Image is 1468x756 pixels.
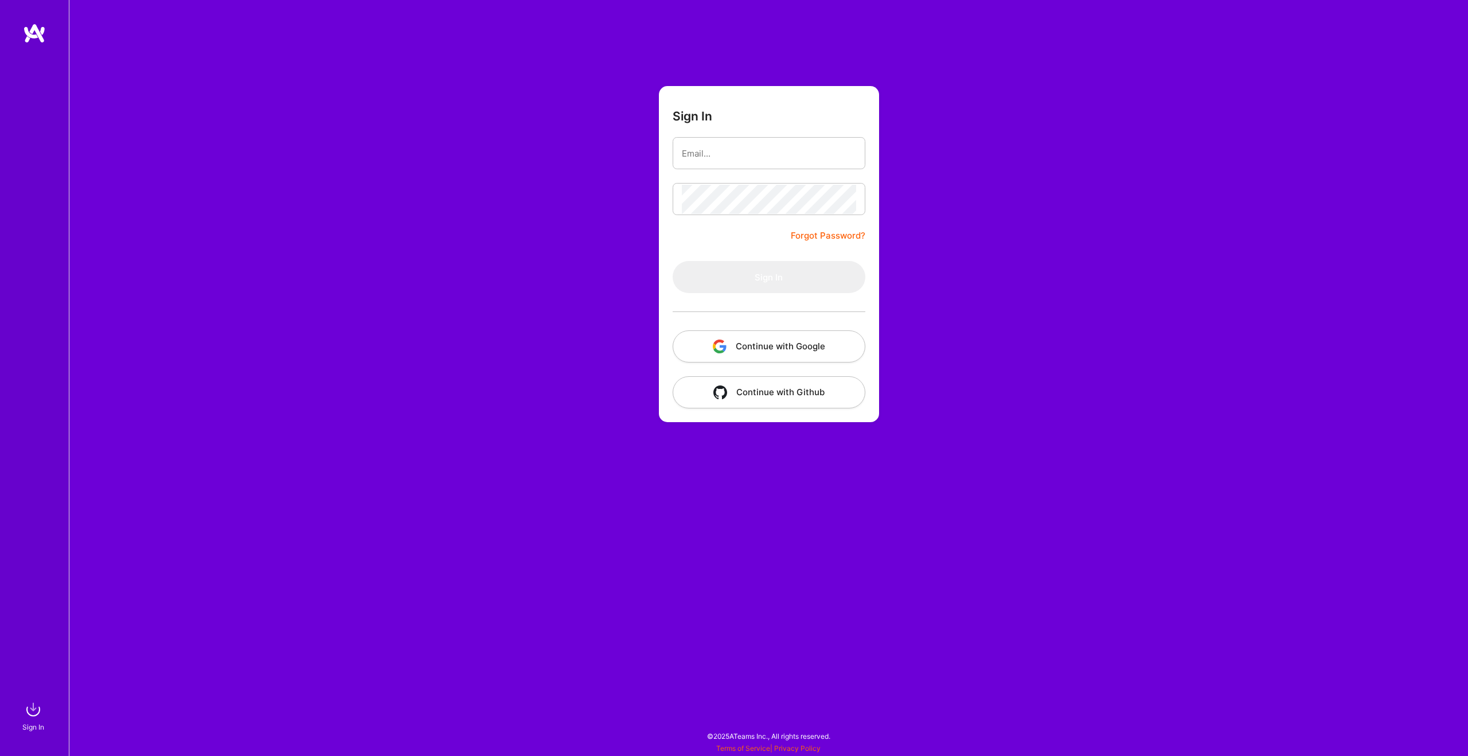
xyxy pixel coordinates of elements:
[673,261,865,293] button: Sign In
[682,139,856,168] input: Email...
[716,744,770,753] a: Terms of Service
[24,698,45,733] a: sign inSign In
[23,23,46,44] img: logo
[673,376,865,408] button: Continue with Github
[22,698,45,721] img: sign in
[791,229,865,243] a: Forgot Password?
[69,722,1468,750] div: © 2025 ATeams Inc., All rights reserved.
[22,721,44,733] div: Sign In
[713,385,727,399] img: icon
[673,109,712,123] h3: Sign In
[713,340,727,353] img: icon
[774,744,821,753] a: Privacy Policy
[716,744,821,753] span: |
[673,330,865,363] button: Continue with Google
